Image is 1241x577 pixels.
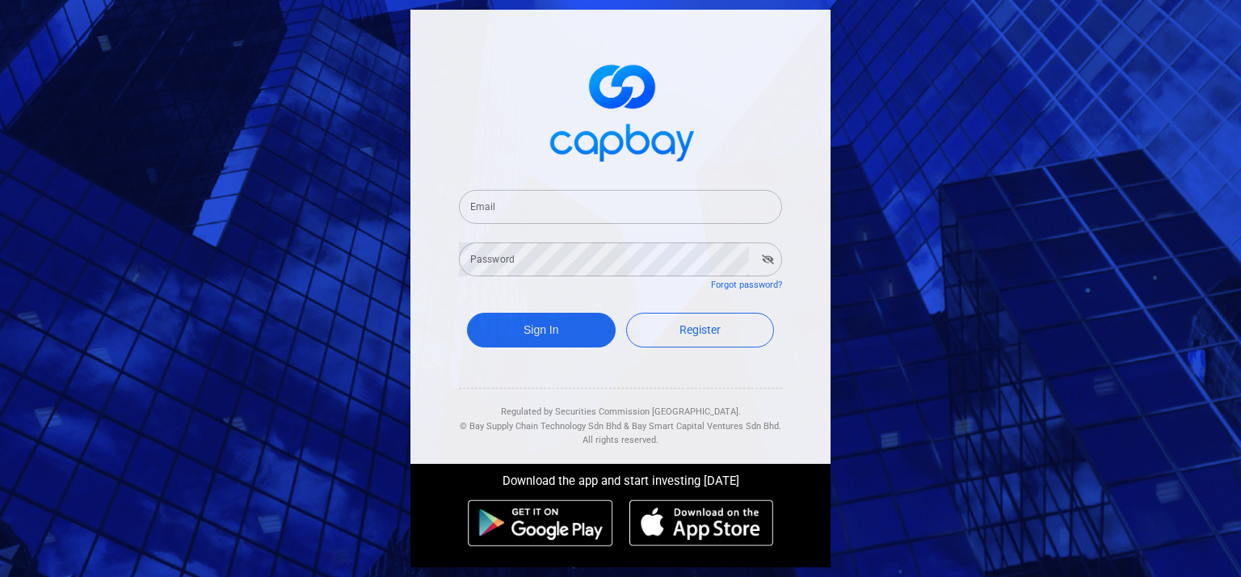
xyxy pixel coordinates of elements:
button: Sign In [467,313,616,347]
div: Regulated by Securities Commission [GEOGRAPHIC_DATA]. & All rights reserved. [459,389,782,448]
div: Download the app and start investing [DATE] [398,464,843,491]
a: Register [626,313,775,347]
span: Bay Smart Capital Ventures Sdn Bhd. [632,421,781,432]
span: Register [679,323,721,336]
img: logo [540,50,701,171]
img: ios [629,499,773,546]
a: Forgot password? [711,280,782,290]
img: android [468,499,613,546]
span: © Bay Supply Chain Technology Sdn Bhd [460,421,621,432]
